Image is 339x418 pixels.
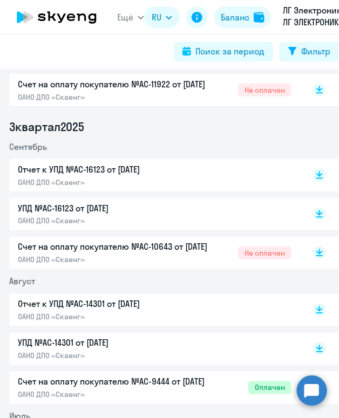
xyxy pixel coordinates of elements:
li: 3 квартал 2025 [9,119,339,134]
span: Август [9,276,35,287]
img: balance [254,12,265,23]
a: Счет на оплату покупателю №AC-9444 от [DATE]ОАНО ДПО «Скаенг»Оплачен [18,376,291,400]
p: ОАНО ДПО «Скаенг» [18,92,230,102]
a: Счет на оплату покупателю №AC-10643 от [DATE]ОАНО ДПО «Скаенг»Не оплачен [18,241,291,265]
p: Отчет к УПД №AC-14301 от [DATE] [18,298,230,310]
p: ОАНО ДПО «Скаенг» [18,390,230,400]
div: Баланс [221,11,249,23]
a: Отчет к УПД №AC-16123 от [DATE]ОАНО ДПО «Скаенг» [18,163,291,187]
span: Оплачен [248,381,291,394]
span: Не оплачен [238,84,291,97]
a: Счет на оплату покупателю №AC-11922 от [DATE]ОАНО ДПО «Скаенг»Не оплачен [18,78,291,102]
span: RU [152,11,161,23]
a: Отчет к УПД №AC-14301 от [DATE]ОАНО ДПО «Скаенг» [18,298,291,322]
div: Фильтр [301,45,330,57]
div: Поиск за период [195,45,265,57]
p: Счет на оплату покупателю №AC-9444 от [DATE] [18,376,230,388]
span: Ещё [117,11,133,23]
p: ОАНО ДПО «Скаенг» [18,351,230,361]
button: Балансbalance [214,6,271,28]
p: ОАНО ДПО «Скаенг» [18,255,230,265]
p: ОАНО ДПО «Скаенг» [18,216,230,226]
button: Поиск за период [174,42,273,61]
a: УПД №AC-16123 от [DATE]ОАНО ДПО «Скаенг» [18,202,291,226]
button: RU [144,6,180,28]
p: Отчет к УПД №AC-16123 от [DATE] [18,163,230,175]
p: ОАНО ДПО «Скаенг» [18,177,230,187]
p: УПД №AC-16123 от [DATE] [18,202,230,214]
a: УПД №AC-14301 от [DATE]ОАНО ДПО «Скаенг» [18,337,291,361]
p: УПД №AC-14301 от [DATE] [18,337,230,349]
p: ОАНО ДПО «Скаенг» [18,312,230,322]
p: Счет на оплату покупателю №AC-11922 от [DATE] [18,78,230,90]
button: Фильтр [280,42,339,61]
p: Счет на оплату покупателю №AC-10643 от [DATE] [18,241,230,253]
button: Ещё [117,6,144,28]
span: Сентябрь [9,141,47,152]
span: Не оплачен [238,246,291,259]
